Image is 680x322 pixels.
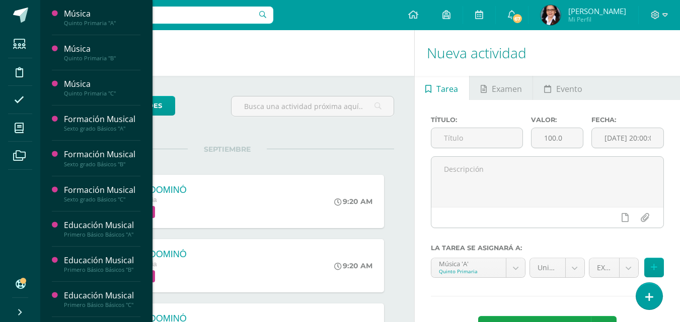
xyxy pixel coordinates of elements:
a: Educación MusicalPrimero Básico Básicos "C" [64,290,140,308]
a: Evento [533,76,593,100]
input: Título [431,128,523,148]
div: Educación Musical [64,290,140,301]
h1: Nueva actividad [427,30,668,76]
div: Formación Musical [64,114,140,125]
a: Unidad 4 [530,258,584,277]
span: SEPTIEMBRE [188,145,267,154]
div: 9:20 AM [334,261,372,270]
a: Formación MusicalSexto grado Básicos "A" [64,114,140,132]
span: [PERSON_NAME] [568,6,626,16]
input: Fecha de entrega [592,128,663,148]
div: Primero Básico Básicos "A" [64,231,140,238]
label: La tarea se asignará a: [431,244,664,252]
div: Sexto grado Básicos "B" [64,161,140,168]
div: Quinto Primaria "A" [64,20,140,27]
span: Evento [556,77,582,101]
div: Música [64,8,140,20]
a: Educación MusicalPrimero Básico Básicos "A" [64,220,140,238]
div: Quinto Primaria "B" [64,55,140,62]
div: Formación Musical [64,184,140,196]
div: Quinto Primaria [439,268,498,275]
a: MúsicaQuinto Primaria "C" [64,78,140,97]
div: Música [64,78,140,90]
div: Quinto Primaria "C" [64,90,140,97]
div: Sexto grado Básicos "A" [64,125,140,132]
span: Mi Perfil [568,15,626,24]
span: 67 [512,13,523,24]
div: Formación Musical [64,149,140,160]
a: MúsicaQuinto Primaria "B" [64,43,140,62]
a: MúsicaQuinto Primaria "A" [64,8,140,27]
div: Música [64,43,140,55]
div: Educación Musical [64,255,140,266]
a: Formación MusicalSexto grado Básicos "B" [64,149,140,167]
div: 9:20 AM [334,197,372,206]
div: Primero Básico Básicos "B" [64,266,140,273]
input: Busca un usuario... [47,7,273,24]
img: f4a2795a97c6f3eea7a850ac3fbc6e71.png [541,5,561,25]
div: Primero Básico Básicos "C" [64,301,140,308]
a: EXAMEN (40.0%) [589,258,638,277]
span: EXAMEN (40.0%) [597,258,612,277]
label: Fecha: [591,116,664,124]
input: Puntos máximos [532,128,583,148]
label: Título: [431,116,523,124]
input: Busca una actividad próxima aquí... [232,96,393,116]
h1: Actividades [52,30,402,76]
a: Examen [470,76,533,100]
div: Música 'A' [439,258,498,268]
a: Educación MusicalPrimero Básico Básicos "B" [64,255,140,273]
div: Educación Musical [64,220,140,231]
div: Sexto grado Básicos "C" [64,196,140,203]
span: Examen [492,77,522,101]
span: Tarea [436,77,458,101]
span: Unidad 4 [538,258,558,277]
label: Valor: [531,116,583,124]
a: Formación MusicalSexto grado Básicos "C" [64,184,140,203]
a: Tarea [415,76,469,100]
a: Música 'A'Quinto Primaria [431,258,525,277]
